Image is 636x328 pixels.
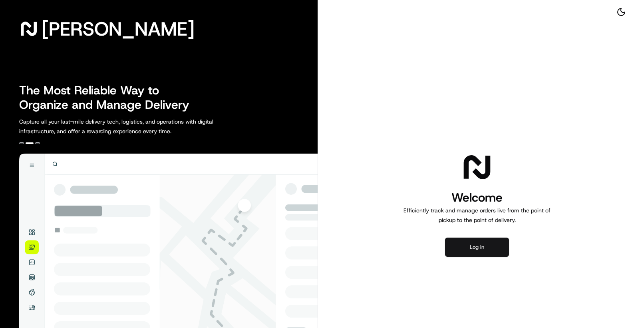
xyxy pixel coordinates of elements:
[19,83,198,112] h2: The Most Reliable Way to Organize and Manage Delivery
[42,21,195,37] span: [PERSON_NAME]
[445,238,509,257] button: Log in
[400,190,554,206] h1: Welcome
[400,206,554,225] p: Efficiently track and manage orders live from the point of pickup to the point of delivery.
[19,117,249,136] p: Capture all your last-mile delivery tech, logistics, and operations with digital infrastructure, ...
